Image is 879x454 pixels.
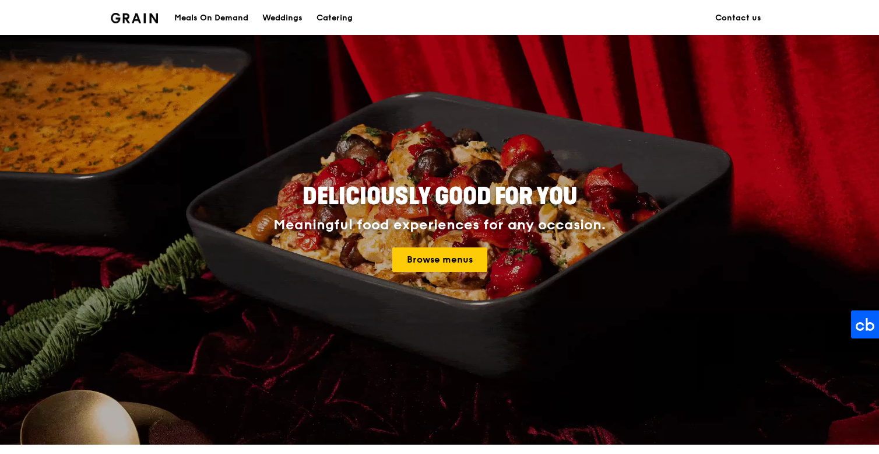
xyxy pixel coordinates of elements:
a: Weddings [255,1,310,36]
div: Catering [317,1,353,36]
span: Deliciously good for you [303,183,577,211]
a: Catering [310,1,360,36]
a: Contact us [708,1,768,36]
div: Meaningful food experiences for any occasion. [230,217,649,233]
a: Browse menus [392,247,487,272]
img: Grain [111,13,158,23]
div: Weddings [262,1,303,36]
div: Meals On Demand [174,1,248,36]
